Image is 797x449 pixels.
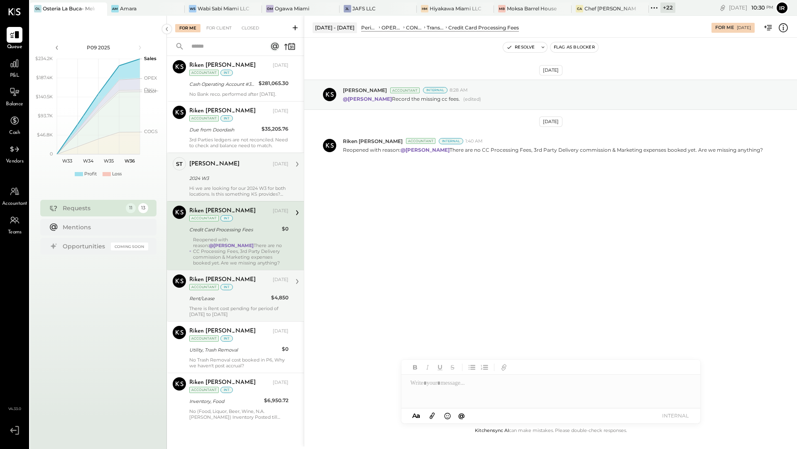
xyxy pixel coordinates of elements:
div: Riken [PERSON_NAME] [189,276,256,284]
div: 13 [138,203,148,213]
div: [DATE] [539,65,562,75]
text: $93.7K [38,113,53,119]
div: Hi we are looking for our 2024 W3 for both locations. Is this something KS provides? Thank you. [189,185,288,197]
text: OPEX [144,75,157,81]
text: Sales [144,56,156,61]
div: $35,205.76 [262,125,288,133]
text: W33 [62,158,72,164]
div: JL [344,5,351,12]
div: Reopened with reason: There are no CC Processing Fees, 3rd Party Delivery commission & Marketing ... [193,237,288,266]
button: Add URL [499,362,509,373]
div: Mentions [63,223,144,231]
div: Accountant [189,284,219,290]
div: + 22 [660,2,675,13]
button: Aa [410,411,423,420]
div: 3rd Parties ledgers are not reconciled. Need to check and balance need to match. [189,137,288,148]
div: [PERSON_NAME] [189,160,240,168]
div: st [176,160,183,168]
div: [DATE] [273,328,288,335]
div: Accountant [189,70,219,76]
div: $6,950.72 [264,396,288,405]
text: COGS [144,129,158,134]
span: (edited) [463,96,481,103]
div: Osteria La Buca- Melrose [43,5,95,12]
div: [DATE] [273,161,288,167]
div: Accountant [189,215,219,221]
div: Wabi Sabi Miami LLC [198,5,249,12]
div: [DATE] [273,277,288,283]
div: No (Food, Liquor, Beer, Wine, N.A. [PERSON_NAME]) Inventory Posted till date, are we missing Inve... [189,408,288,420]
div: [DATE] [273,208,288,214]
div: [DATE] [273,379,288,386]
div: 11 [126,203,136,213]
div: 2024 W3 [189,174,286,182]
strong: @[PERSON_NAME] [209,243,254,248]
div: int [220,335,233,342]
div: Period P&L [361,24,377,31]
button: @ [456,410,467,421]
div: copy link [719,3,727,12]
div: int [220,115,233,121]
div: $0 [282,345,288,353]
span: 8:28 AM [450,87,468,94]
div: OL [34,5,42,12]
button: Flag as Blocker [550,42,598,52]
div: OPERATING EXPENSES (EBITDA) [381,24,402,31]
span: Queue [7,44,22,51]
div: WS [189,5,196,12]
div: [DATE] [729,4,773,12]
div: Cash Operating Account #3220 [189,80,256,88]
div: int [220,215,233,221]
div: $0 [282,225,288,233]
button: Ir [775,1,789,15]
div: [DATE] [273,62,288,69]
a: Vendors [0,141,29,165]
div: For Me [175,24,200,32]
div: Accountant [189,335,219,342]
div: Accountant [189,115,219,121]
div: Utility, Trash Removal [189,346,279,354]
div: There is Rent cost pending for period of [DATE] to [DATE] [189,306,288,317]
div: Riken [PERSON_NAME] [189,61,256,70]
text: $234.2K [35,56,53,61]
div: No Trash Removal cost booked in P6, Why we haven't post accrual? [189,357,288,369]
text: W36 [124,158,134,164]
a: Balance [0,84,29,108]
button: Resolve [503,42,538,52]
div: [DATE] - [DATE] [313,22,357,33]
span: Teams [8,229,22,236]
span: @ [458,412,465,420]
div: Accountant [189,387,219,393]
p: Record the missing cc fees. [343,95,460,103]
div: int [220,70,233,76]
div: CONTROLLABLE EXPENSES [406,24,423,31]
div: For Client [202,24,236,32]
button: Bold [410,362,421,373]
div: No Bank reco. performed after [DATE]. [189,91,288,97]
a: Teams [0,212,29,236]
text: W34 [83,158,93,164]
div: Hiyakawa Miami LLC [430,5,482,12]
div: CA [576,5,583,12]
span: P&L [10,72,20,80]
button: Strikethrough [447,362,458,373]
div: For Me [715,24,734,31]
text: 0 [50,151,53,157]
span: Accountant [2,200,27,208]
div: $4,850 [271,294,288,302]
text: $187.4K [36,75,53,80]
div: Riken [PERSON_NAME] [189,207,256,215]
div: Riken [PERSON_NAME] [189,327,256,335]
text: $46.8K [37,132,53,138]
text: Labor [144,88,156,94]
span: Cash [9,129,20,137]
div: Inventory, Food [189,397,262,405]
p: Reopened with reason: There are no CC Processing Fees, 3rd Party Delivery commission & Marketing ... [343,146,763,153]
div: MB [498,5,506,12]
div: Profit [84,171,97,177]
div: Coming Soon [111,243,148,250]
span: Riken [PERSON_NAME] [343,138,403,145]
div: HM [421,5,428,12]
div: OM [266,5,274,12]
div: [DATE] [737,25,751,31]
